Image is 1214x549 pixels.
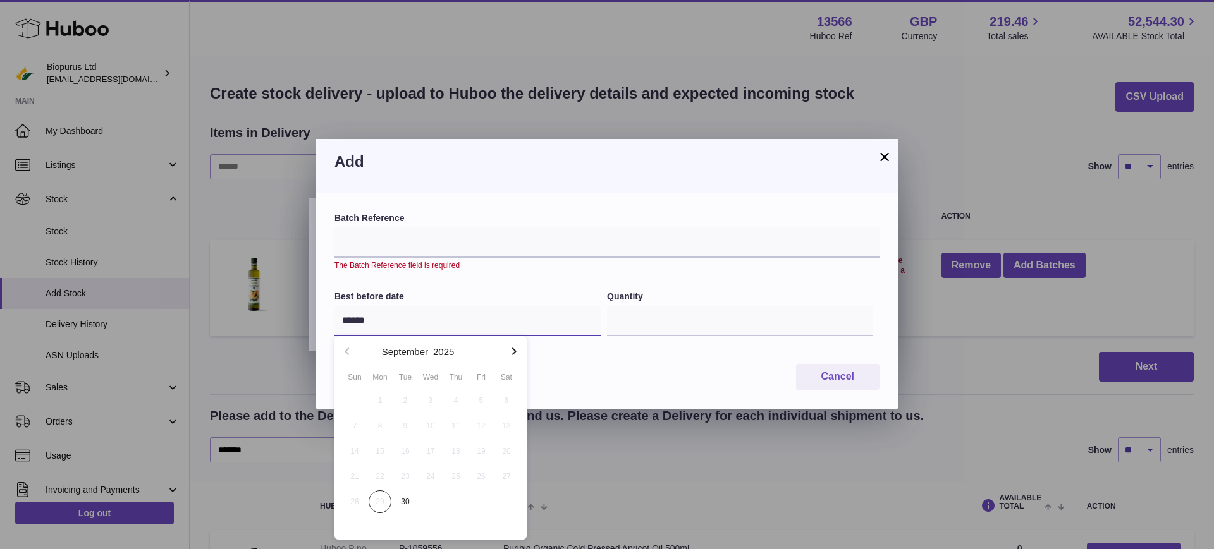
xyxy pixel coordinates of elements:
button: 8 [367,413,393,438]
label: Quantity [607,291,873,303]
div: Thu [443,371,469,383]
button: 13 [494,413,519,438]
span: 24 [419,465,442,488]
button: 9 [393,413,418,438]
button: 4 [443,388,469,413]
span: 11 [445,414,467,437]
span: 8 [369,414,391,437]
button: 14 [342,438,367,464]
button: 16 [393,438,418,464]
span: 20 [495,440,518,462]
span: 19 [470,440,493,462]
label: Best before date [334,291,601,303]
button: Cancel [796,364,880,390]
span: 16 [394,440,417,462]
button: 11 [443,413,469,438]
span: 17 [419,440,442,462]
span: 5 [470,389,493,412]
span: 7 [343,414,366,437]
button: 12 [469,413,494,438]
button: 21 [342,464,367,489]
span: 27 [495,465,518,488]
button: 17 [418,438,443,464]
button: 5 [469,388,494,413]
span: 22 [369,465,391,488]
div: Sun [342,371,367,383]
span: 28 [343,490,366,513]
button: 2025 [433,347,454,356]
span: 1 [369,389,391,412]
span: 13 [495,414,518,437]
button: 29 [367,489,393,514]
span: 9 [394,414,417,437]
button: 18 [443,438,469,464]
label: Batch Reference [334,212,880,224]
span: 14 [343,440,366,462]
span: 15 [369,440,391,462]
button: 3 [418,388,443,413]
button: 1 [367,388,393,413]
button: 26 [469,464,494,489]
span: 2 [394,389,417,412]
span: 10 [419,414,442,437]
button: 7 [342,413,367,438]
button: 19 [469,438,494,464]
button: 22 [367,464,393,489]
div: Sat [494,371,519,383]
button: × [877,149,892,164]
span: 30 [394,490,417,513]
div: Wed [418,371,443,383]
div: Mon [367,371,393,383]
div: Tue [393,371,418,383]
button: 30 [393,489,418,514]
span: 21 [343,465,366,488]
h3: Add [334,152,880,172]
span: 23 [394,465,417,488]
button: September [382,347,428,356]
span: 18 [445,440,467,462]
button: 25 [443,464,469,489]
button: 2 [393,388,418,413]
button: 20 [494,438,519,464]
span: 26 [470,465,493,488]
span: 6 [495,389,518,412]
span: 3 [419,389,442,412]
button: 10 [418,413,443,438]
span: 4 [445,389,467,412]
span: 25 [445,465,467,488]
button: 27 [494,464,519,489]
div: The Batch Reference field is required [334,260,880,270]
span: 12 [470,414,493,437]
button: 28 [342,489,367,514]
button: 23 [393,464,418,489]
button: 24 [418,464,443,489]
span: 29 [369,490,391,513]
button: 6 [494,388,519,413]
div: Fri [469,371,494,383]
button: 15 [367,438,393,464]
